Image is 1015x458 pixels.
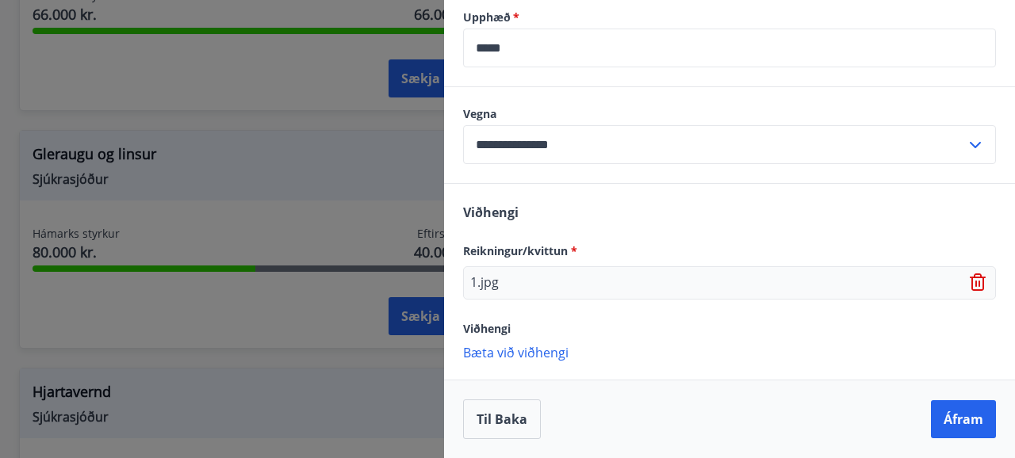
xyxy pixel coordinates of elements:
div: Upphæð [463,29,996,67]
span: Viðhengi [463,204,519,221]
button: Áfram [931,400,996,438]
label: Upphæð [463,10,996,25]
p: Bæta við viðhengi [463,344,996,360]
span: Reikningur/kvittun [463,243,577,258]
span: Viðhengi [463,321,511,336]
label: Vegna [463,106,996,122]
button: Til baka [463,399,541,439]
p: 1.jpg [470,273,499,292]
